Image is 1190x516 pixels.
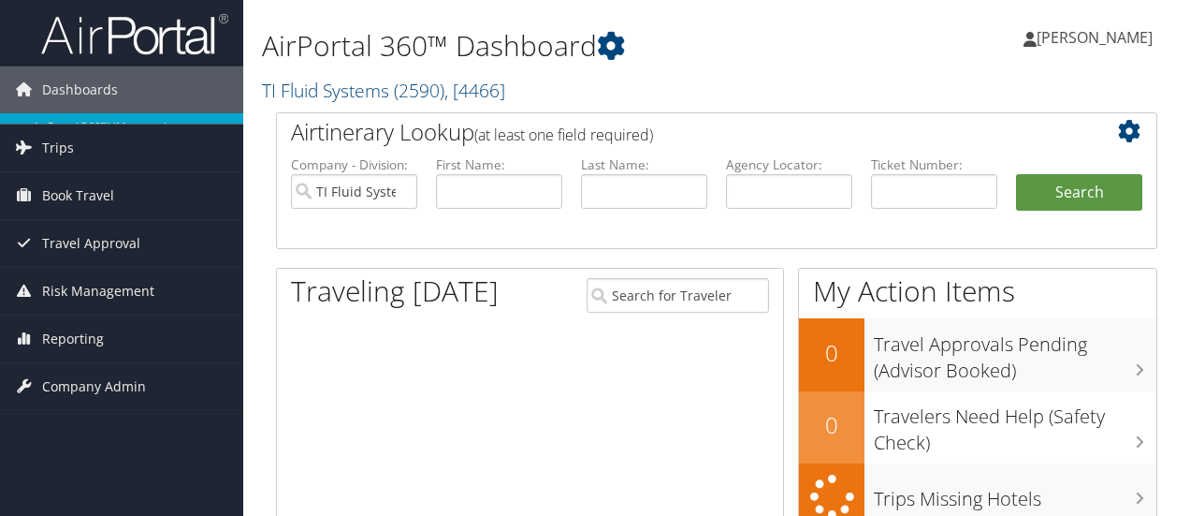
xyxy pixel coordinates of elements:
[799,318,1156,391] a: 0Travel Approvals Pending (Advisor Booked)
[436,155,562,174] label: First Name:
[874,322,1156,384] h3: Travel Approvals Pending (Advisor Booked)
[871,155,997,174] label: Ticket Number:
[581,155,707,174] label: Last Name:
[799,272,1156,311] h1: My Action Items
[42,125,74,171] span: Trips
[799,391,1156,464] a: 0Travelers Need Help (Safety Check)
[1016,174,1142,212] button: Search
[799,409,864,441] h2: 0
[474,125,653,145] span: (at least one field required)
[42,363,146,410] span: Company Admin
[726,155,852,174] label: Agency Locator:
[291,116,1069,148] h2: Airtinerary Lookup
[444,78,505,103] span: , [ 4466 ]
[799,337,864,369] h2: 0
[42,316,104,362] span: Reporting
[42,66,118,113] span: Dashboards
[291,272,499,311] h1: Traveling [DATE]
[42,268,154,315] span: Risk Management
[262,26,868,66] h1: AirPortal 360™ Dashboard
[1037,27,1153,48] span: [PERSON_NAME]
[587,278,770,313] input: Search for Traveler
[42,172,114,219] span: Book Travel
[262,78,505,103] a: TI Fluid Systems
[291,155,417,174] label: Company - Division:
[42,220,140,267] span: Travel Approval
[1023,9,1171,66] a: [PERSON_NAME]
[874,394,1156,456] h3: Travelers Need Help (Safety Check)
[874,477,1156,512] h3: Trips Missing Hotels
[41,12,228,56] img: airportal-logo.png
[394,78,444,103] span: ( 2590 )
